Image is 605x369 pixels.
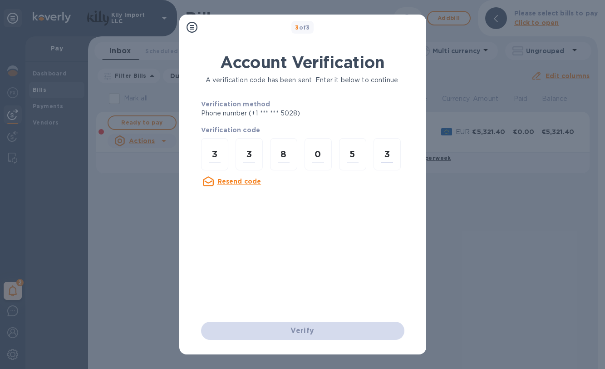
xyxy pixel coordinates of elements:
span: 3 [295,24,299,31]
b: of 3 [295,24,310,31]
p: Verification code [201,125,404,135]
u: Resend code [217,178,261,185]
p: A verification code has been sent. Enter it below to continue. [201,75,404,85]
b: Verification method [201,100,271,108]
p: Phone number (+1 *** *** 5028) [201,109,370,118]
h1: Account Verification [201,53,404,72]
